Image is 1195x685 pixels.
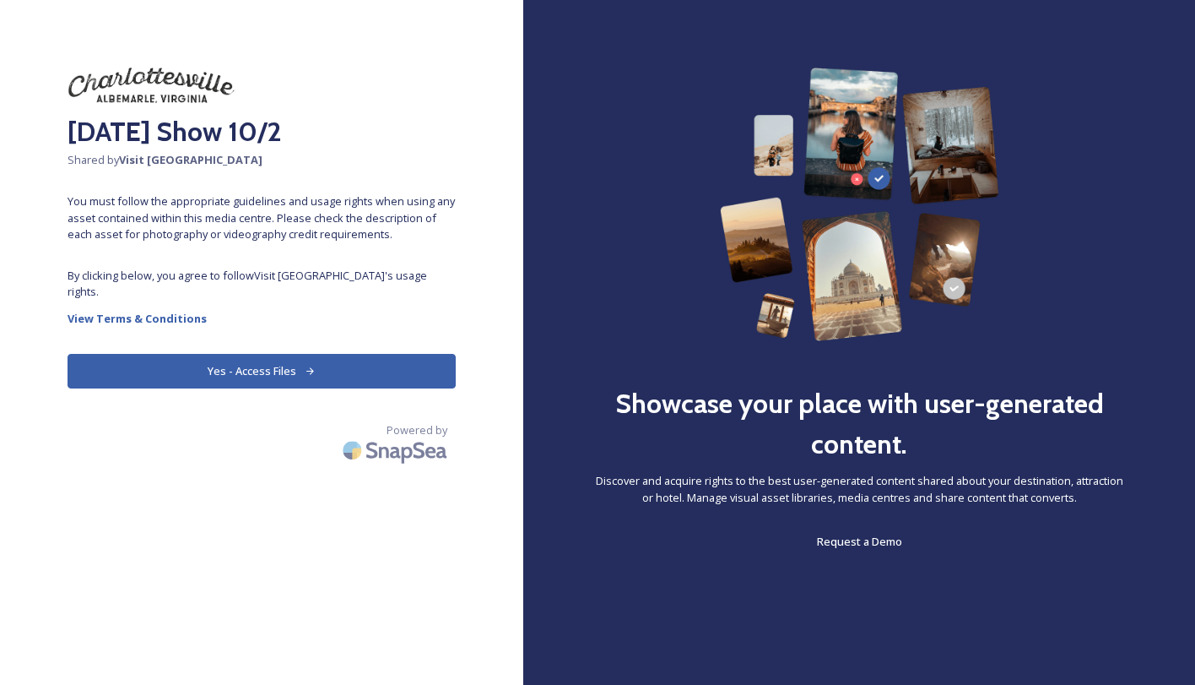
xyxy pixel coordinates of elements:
a: Request a Demo [817,531,902,552]
span: Request a Demo [817,534,902,549]
h2: Showcase your place with user-generated content. [591,383,1127,465]
h2: [DATE] Show 10/2 [68,111,456,152]
img: SnapSea Logo [338,431,456,470]
span: You must follow the appropriate guidelines and usage rights when using any asset contained within... [68,193,456,242]
span: Discover and acquire rights to the best user-generated content shared about your destination, att... [591,473,1127,505]
span: Powered by [387,422,447,438]
button: Yes - Access Files [68,354,456,389]
span: Shared by [68,152,456,168]
img: 63b42ca75bacad526042e722_Group%20154-p-800.png [720,68,999,341]
a: View Terms & Conditions [68,308,456,329]
span: By clicking below, you agree to follow Visit [GEOGRAPHIC_DATA] 's usage rights. [68,268,456,300]
img: download%20(7).png [68,68,236,103]
strong: View Terms & Conditions [68,311,207,326]
strong: Visit [GEOGRAPHIC_DATA] [119,152,262,167]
